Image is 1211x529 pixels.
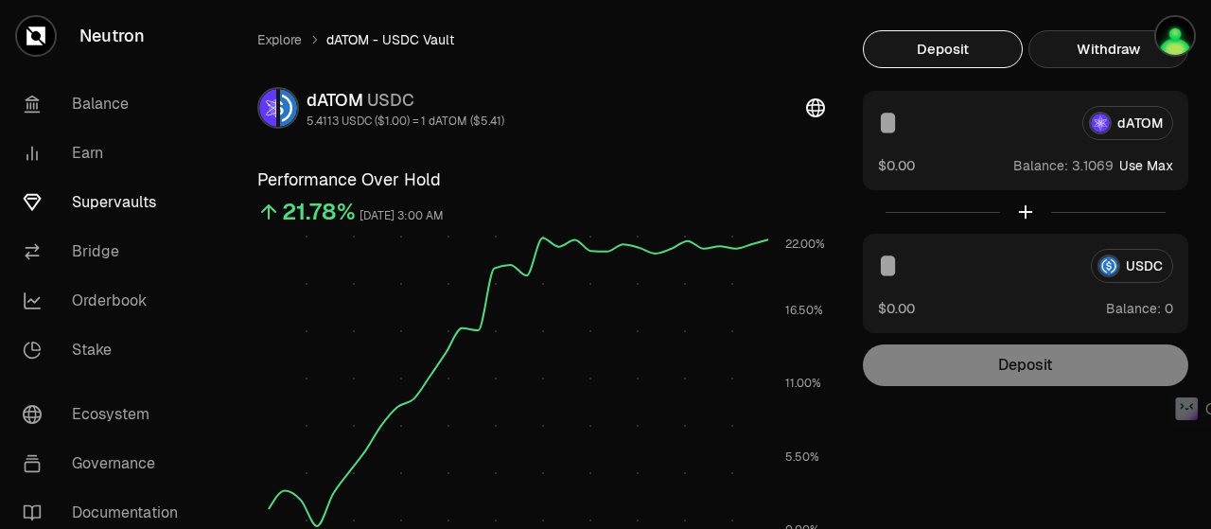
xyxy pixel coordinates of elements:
[367,89,414,111] span: USDC
[785,450,819,465] tspan: 5.50%
[8,439,204,488] a: Governance
[8,276,204,326] a: Orderbook
[257,167,825,193] h3: Performance Over Hold
[8,390,204,439] a: Ecosystem
[8,326,204,375] a: Stake
[307,87,504,114] div: dATOM
[8,178,204,227] a: Supervaults
[1106,299,1161,318] span: Balance:
[1156,17,1194,55] img: Kycka wallet
[8,129,204,178] a: Earn
[785,303,823,318] tspan: 16.50%
[257,30,302,49] a: Explore
[878,155,915,175] button: $0.00
[8,79,204,129] a: Balance
[1013,156,1068,175] span: Balance:
[785,237,825,252] tspan: 22.00%
[257,30,825,49] nav: breadcrumb
[280,89,297,127] img: USDC Logo
[8,227,204,276] a: Bridge
[360,205,444,227] div: [DATE] 3:00 AM
[878,298,915,318] button: $0.00
[863,30,1023,68] button: Deposit
[282,197,356,227] div: 21.78%
[1028,30,1188,68] button: Withdraw
[326,30,454,49] span: dATOM - USDC Vault
[1119,156,1173,175] button: Use Max
[307,114,504,129] div: 5.4113 USDC ($1.00) = 1 dATOM ($5.41)
[259,89,276,127] img: dATOM Logo
[785,376,821,391] tspan: 11.00%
